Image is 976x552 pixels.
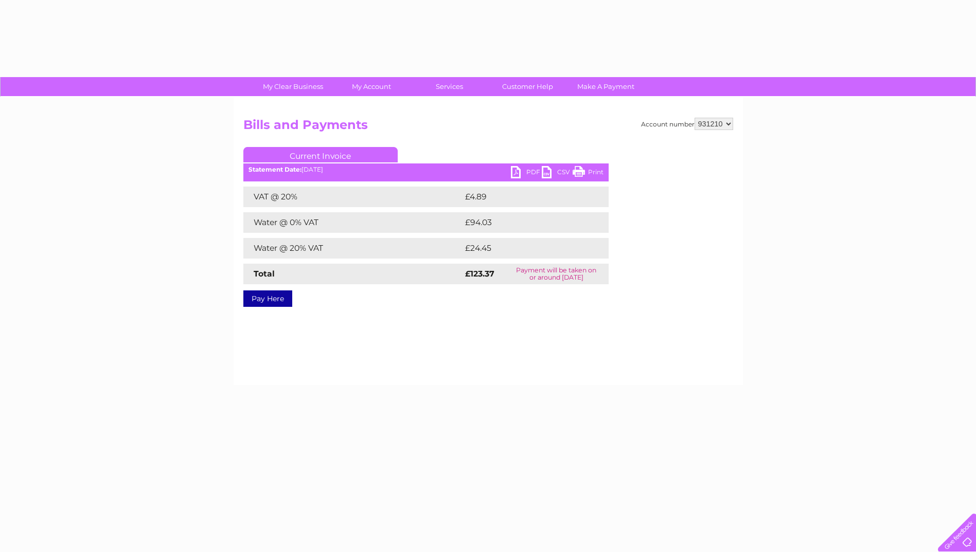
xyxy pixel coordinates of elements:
td: VAT @ 20% [243,187,463,207]
a: Customer Help [485,77,570,96]
td: £4.89 [463,187,585,207]
div: Account number [641,118,733,130]
a: Services [407,77,492,96]
td: £24.45 [463,238,588,259]
h2: Bills and Payments [243,118,733,137]
a: CSV [542,166,573,181]
td: £94.03 [463,212,589,233]
a: Pay Here [243,290,292,307]
td: Water @ 20% VAT [243,238,463,259]
div: [DATE] [243,166,609,173]
strong: £123.37 [465,269,494,279]
strong: Total [254,269,275,279]
a: Make A Payment [563,77,648,96]
b: Statement Date: [249,165,301,173]
a: PDF [511,166,542,181]
a: Current Invoice [243,147,398,162]
a: My Account [329,77,414,96]
td: Payment will be taken on or around [DATE] [504,264,608,284]
a: Print [573,166,604,181]
a: My Clear Business [251,77,335,96]
td: Water @ 0% VAT [243,212,463,233]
